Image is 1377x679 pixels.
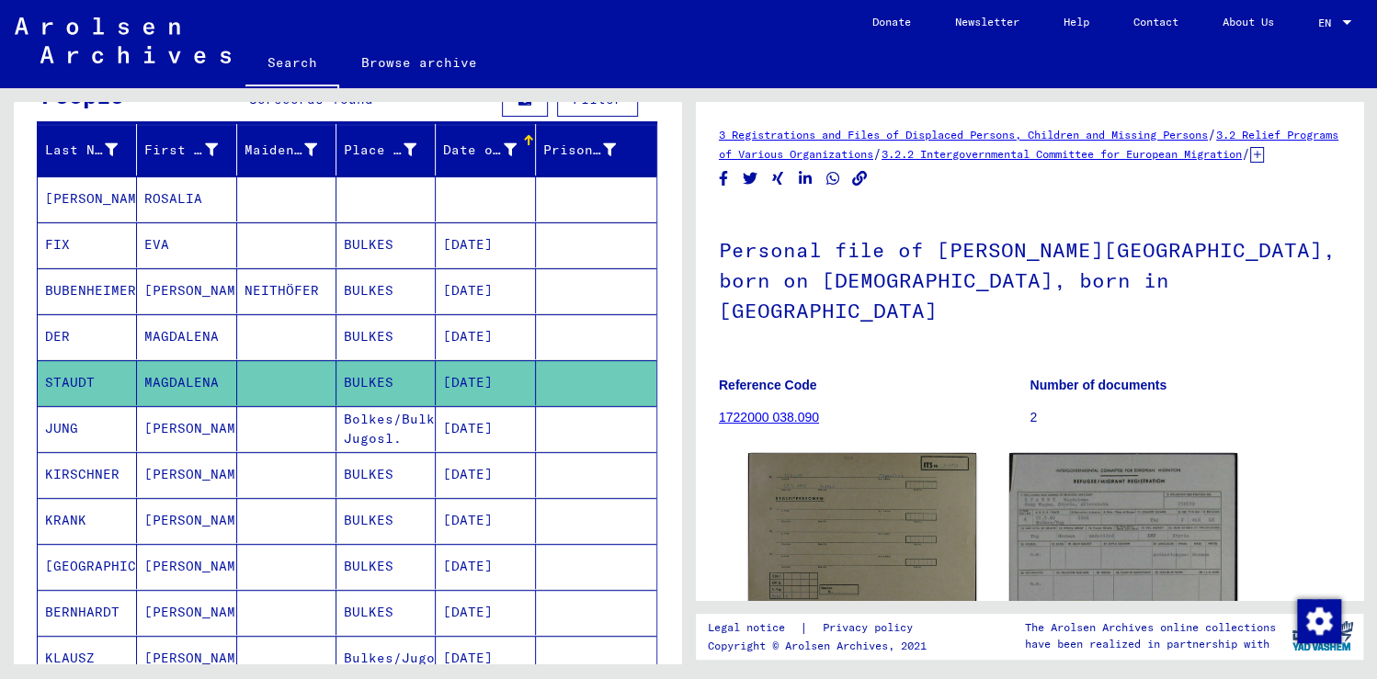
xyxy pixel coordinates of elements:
mat-cell: BUBENHEIMER [38,268,137,313]
div: | [707,618,934,638]
div: Place of Birth [344,135,439,164]
span: EN [1318,17,1338,29]
button: Share on LinkedIn [796,167,815,190]
img: yv_logo.png [1288,613,1357,659]
mat-cell: BULKES [336,314,436,359]
div: Place of Birth [344,141,416,160]
mat-cell: Bolkes/Bulkes-Jugosl. [336,406,436,451]
button: Share on Xing [768,167,788,190]
span: 85 [249,91,266,108]
mat-header-cell: Date of Birth [436,124,535,175]
div: Last Name [45,141,118,160]
mat-header-cell: First Name [137,124,236,175]
div: Last Name [45,135,141,164]
a: Legal notice [707,618,799,638]
div: Date of Birth [443,141,516,160]
span: / [1208,126,1216,142]
mat-cell: [DATE] [436,268,535,313]
mat-cell: BULKES [336,590,436,635]
b: Reference Code [719,378,817,392]
mat-cell: [PERSON_NAME] [137,590,236,635]
mat-cell: [DATE] [436,406,535,451]
p: 2 [1030,408,1341,427]
mat-cell: BULKES [336,452,436,497]
mat-cell: [DATE] [436,452,535,497]
p: have been realized in partnership with [1024,636,1275,652]
p: Copyright © Arolsen Archives, 2021 [707,638,934,654]
a: Browse archive [339,40,499,85]
mat-cell: BULKES [336,360,436,405]
mat-header-cell: Place of Birth [336,124,436,175]
mat-cell: BULKES [336,498,436,543]
mat-cell: JUNG [38,406,137,451]
div: Prisoner # [543,135,639,164]
span: Filter [573,91,622,108]
img: Change consent [1297,599,1341,643]
div: Maiden Name [245,135,340,164]
button: Share on Facebook [714,167,734,190]
mat-cell: FIX [38,222,137,267]
mat-cell: [DATE] [436,498,535,543]
p: The Arolsen Archives online collections [1024,619,1275,636]
mat-cell: [GEOGRAPHIC_DATA] [38,544,137,589]
b: Number of documents [1030,378,1167,392]
div: Prisoner # [543,141,616,160]
mat-cell: [PERSON_NAME] [38,176,137,221]
mat-cell: [PERSON_NAME] [137,452,236,497]
div: Date of Birth [443,135,539,164]
h1: Personal file of [PERSON_NAME][GEOGRAPHIC_DATA], born on [DEMOGRAPHIC_DATA], born in [GEOGRAPHIC_... [719,208,1340,349]
span: / [1242,145,1250,162]
a: 3 Registrations and Files of Displaced Persons, Children and Missing Persons [719,128,1208,141]
mat-cell: [DATE] [436,590,535,635]
mat-header-cell: Prisoner # [536,124,656,175]
mat-cell: [PERSON_NAME] [137,268,236,313]
div: First Name [144,141,217,160]
mat-cell: [DATE] [436,314,535,359]
mat-cell: KIRSCHNER [38,452,137,497]
a: Search [245,40,339,88]
a: Privacy policy [807,618,934,638]
mat-cell: [PERSON_NAME] [137,406,236,451]
img: Arolsen_neg.svg [15,17,231,63]
mat-header-cell: Maiden Name [237,124,336,175]
mat-cell: [PERSON_NAME] [137,498,236,543]
mat-cell: ROSALIA [137,176,236,221]
div: First Name [144,135,240,164]
button: Share on WhatsApp [824,167,843,190]
mat-cell: MAGDALENA [137,360,236,405]
mat-cell: [DATE] [436,222,535,267]
mat-cell: DER [38,314,137,359]
mat-cell: STAUDT [38,360,137,405]
mat-cell: EVA [137,222,236,267]
mat-cell: [DATE] [436,544,535,589]
mat-cell: BULKES [336,222,436,267]
button: Share on Twitter [741,167,760,190]
mat-cell: MAGDALENA [137,314,236,359]
mat-cell: BULKES [336,544,436,589]
mat-cell: NEITHÖFER [237,268,336,313]
img: 001.jpg [748,453,976,609]
mat-cell: BULKES [336,268,436,313]
mat-header-cell: Last Name [38,124,137,175]
mat-cell: [DATE] [436,360,535,405]
mat-cell: [PERSON_NAME] [137,544,236,589]
a: 3.2.2 Intergovernmental Committee for European Migration [882,147,1242,161]
button: Copy link [850,167,870,190]
mat-cell: KRANK [38,498,137,543]
mat-cell: BERNHARDT [38,590,137,635]
span: records found [266,91,373,108]
div: Maiden Name [245,141,317,160]
a: 1722000 038.090 [719,410,819,424]
span: / [873,145,882,162]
